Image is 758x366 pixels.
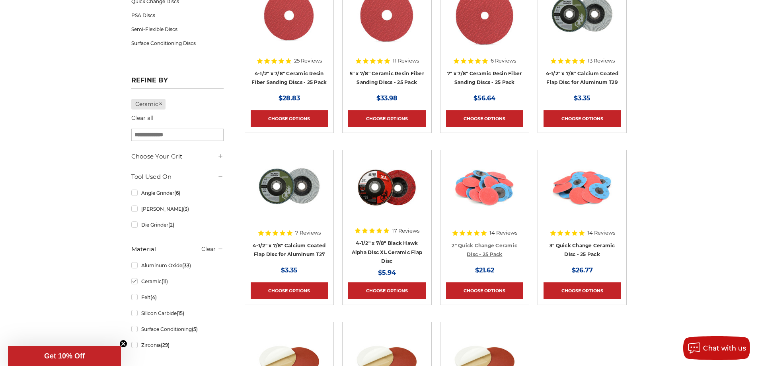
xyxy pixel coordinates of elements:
a: Die Grinder [131,218,224,232]
span: (29) [161,342,170,348]
h5: Choose Your Grit [131,152,224,161]
a: 4-1/2" x 7/8" Calcium Coated Flap Disc for Aluminum T27 [253,243,325,258]
span: $3.35 [574,94,590,102]
span: $28.83 [279,94,300,102]
a: Semi-Flexible Discs [131,22,224,36]
h5: Material [131,245,224,254]
a: 7" x 7/8" Ceramic Resin Fiber Sanding Discs - 25 Pack [447,70,522,86]
a: 4.5" BHA Alpha Disc [348,156,425,233]
span: $26.77 [572,266,593,274]
span: $21.62 [475,266,494,274]
span: Get 10% Off [44,352,85,360]
a: 2" Quick Change Ceramic Disc - 25 Pack [452,243,517,258]
a: 2 inch quick change sanding disc Ceramic [446,156,523,233]
img: 2 inch quick change sanding disc Ceramic [453,156,516,219]
span: $56.64 [474,94,495,102]
span: 6 Reviews [491,58,516,63]
a: PSA Discs [131,8,224,22]
a: Choose Options [446,110,523,127]
a: Choose Options [544,110,621,127]
a: Aluminum Oxide [131,258,224,272]
h5: Refine by [131,76,224,89]
a: 4-1/2" x 7/8" Black Hawk Alpha Disc XL Ceramic Flap Disc [352,240,423,264]
span: (6) [174,190,180,196]
a: 4-1/2" x 7/8" Ceramic Resin Fiber Sanding Discs - 25 Pack [251,70,327,86]
a: Silicon Carbide [131,306,224,320]
a: 3" Quick Change Ceramic Disc - 25 Pack [550,243,615,258]
span: 25 Reviews [294,58,322,63]
a: Ceramic [131,99,166,110]
a: 3 inch ceramic roloc discs [544,156,621,233]
span: Chat with us [703,344,746,352]
span: $3.35 [281,266,298,274]
img: BHA 4-1/2" x 7/8" Aluminum Flap Disc [257,156,321,219]
span: (4) [150,294,157,300]
div: Get 10% OffClose teaser [8,346,121,366]
a: 5" x 7/8" Ceramic Resin Fiber Sanding Discs - 25 Pack [350,70,424,86]
span: $5.94 [378,269,396,276]
button: Close teaser [119,340,127,348]
a: Choose Options [251,110,328,127]
a: [PERSON_NAME] [131,202,224,216]
a: Zirconia [131,338,224,352]
span: (2) [168,222,174,228]
span: 14 Reviews [587,230,615,235]
a: Clear [201,245,216,252]
a: 4-1/2" x 7/8" Calcium Coated Flap Disc for Aluminum T29 [546,70,619,86]
a: Felt [131,290,224,304]
span: (33) [182,262,191,268]
a: Surface Conditioning [131,322,224,336]
span: 17 Reviews [392,228,419,233]
a: Choose Options [348,110,425,127]
span: (15) [177,310,184,316]
span: (3) [183,206,189,212]
span: 13 Reviews [588,58,615,63]
a: Ceramic [131,274,224,288]
button: Chat with us [683,336,750,360]
a: Angle Grinder [131,186,224,200]
a: Choose Options [544,282,621,299]
span: (11) [162,278,168,284]
span: (5) [192,326,198,332]
a: Choose Options [251,282,328,299]
h5: Tool Used On [131,172,224,182]
span: 7 Reviews [295,230,321,235]
span: $33.98 [376,94,398,102]
img: 4.5" BHA Alpha Disc [355,156,419,219]
a: Clear all [131,114,154,121]
img: 3 inch ceramic roloc discs [550,156,614,219]
a: Surface Conditioning Discs [131,36,224,50]
a: BHA 4-1/2" x 7/8" Aluminum Flap Disc [251,156,328,233]
span: 11 Reviews [393,58,419,63]
span: 14 Reviews [489,230,517,235]
a: Choose Options [446,282,523,299]
a: Choose Options [348,282,425,299]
